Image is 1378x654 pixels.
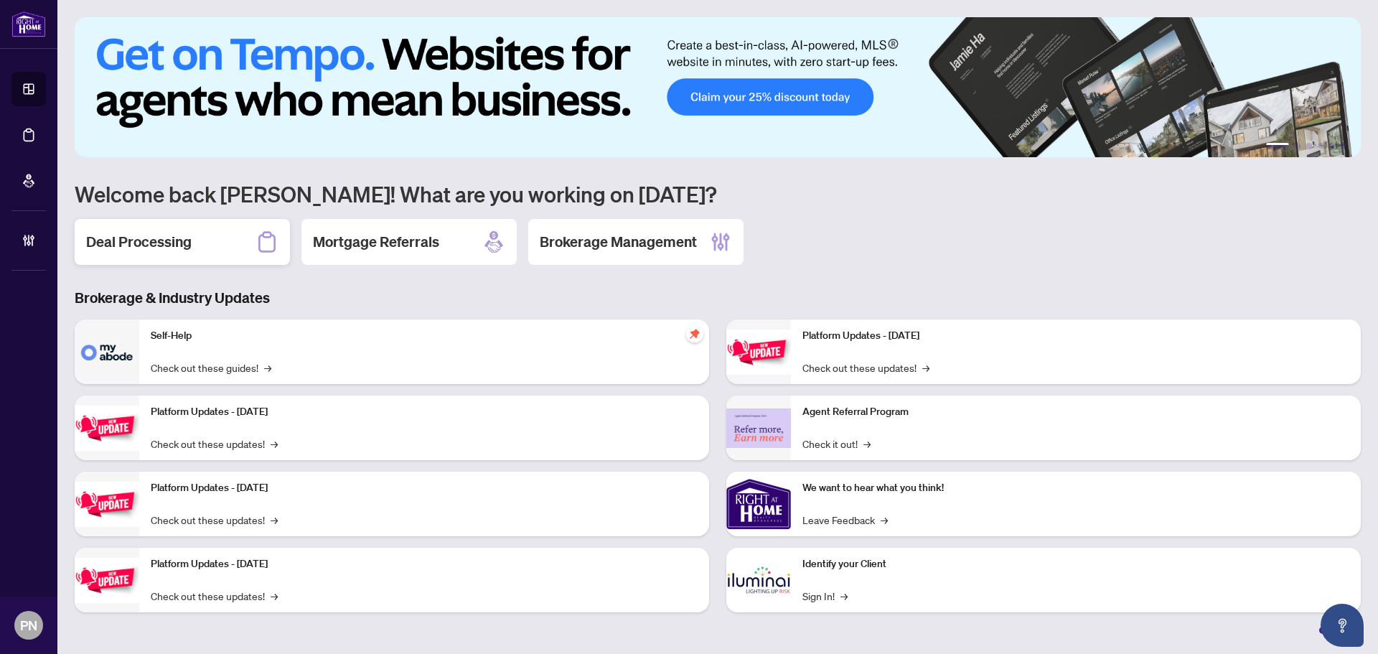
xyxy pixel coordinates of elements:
[75,482,139,527] img: Platform Updates - July 21, 2025
[86,232,192,252] h2: Deal Processing
[151,588,278,604] a: Check out these updates!→
[151,556,698,572] p: Platform Updates - [DATE]
[802,556,1349,572] p: Identify your Client
[20,615,37,635] span: PN
[1341,143,1346,149] button: 6
[75,180,1361,207] h1: Welcome back [PERSON_NAME]! What are you working on [DATE]?
[151,360,271,375] a: Check out these guides!→
[726,548,791,612] img: Identify your Client
[151,512,278,528] a: Check out these updates!→
[540,232,697,252] h2: Brokerage Management
[151,328,698,344] p: Self-Help
[11,11,46,37] img: logo
[881,512,888,528] span: →
[726,472,791,536] img: We want to hear what you think!
[922,360,929,375] span: →
[264,360,271,375] span: →
[802,328,1349,344] p: Platform Updates - [DATE]
[75,319,139,384] img: Self-Help
[1329,143,1335,149] button: 5
[75,288,1361,308] h3: Brokerage & Industry Updates
[271,512,278,528] span: →
[1318,143,1323,149] button: 4
[75,406,139,451] img: Platform Updates - September 16, 2025
[271,436,278,452] span: →
[802,512,888,528] a: Leave Feedback→
[75,558,139,603] img: Platform Updates - July 8, 2025
[802,480,1349,496] p: We want to hear what you think!
[802,360,929,375] a: Check out these updates!→
[840,588,848,604] span: →
[75,17,1361,157] img: Slide 0
[802,436,871,452] a: Check it out!→
[726,408,791,448] img: Agent Referral Program
[863,436,871,452] span: →
[802,588,848,604] a: Sign In!→
[151,480,698,496] p: Platform Updates - [DATE]
[151,436,278,452] a: Check out these updates!→
[151,404,698,420] p: Platform Updates - [DATE]
[1266,143,1289,149] button: 1
[1306,143,1312,149] button: 3
[313,232,439,252] h2: Mortgage Referrals
[1295,143,1300,149] button: 2
[271,588,278,604] span: →
[1321,604,1364,647] button: Open asap
[802,404,1349,420] p: Agent Referral Program
[726,330,791,375] img: Platform Updates - June 23, 2025
[686,325,703,342] span: pushpin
